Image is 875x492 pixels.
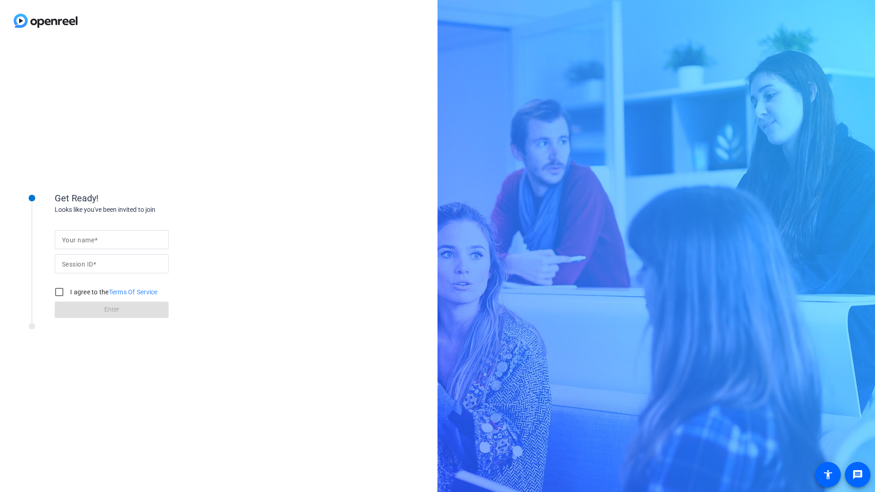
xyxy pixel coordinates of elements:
[109,288,158,296] a: Terms Of Service
[68,287,158,297] label: I agree to the
[852,469,863,480] mat-icon: message
[55,205,237,215] div: Looks like you've been invited to join
[62,236,94,244] mat-label: Your name
[62,261,93,268] mat-label: Session ID
[55,191,237,205] div: Get Ready!
[823,469,834,480] mat-icon: accessibility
